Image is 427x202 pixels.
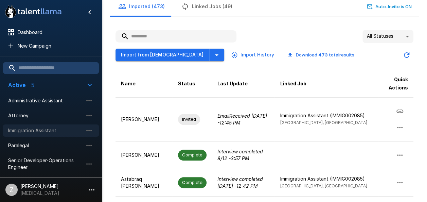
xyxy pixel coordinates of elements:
[274,70,378,98] th: Linked Job
[362,30,413,43] div: All Statuses
[400,48,413,62] button: Updated Today - 9:19 AM
[178,152,207,158] span: Complete
[178,179,207,186] span: Complete
[280,183,367,188] span: [GEOGRAPHIC_DATA], [GEOGRAPHIC_DATA]
[121,176,167,189] p: Astabraq [PERSON_NAME]
[280,120,367,125] span: [GEOGRAPHIC_DATA], [GEOGRAPHIC_DATA]
[282,50,360,60] button: Download 473 totalresults
[212,70,274,98] th: Last Update
[178,116,200,122] span: Invited
[121,152,167,158] p: [PERSON_NAME]
[230,49,277,61] button: Import History
[217,113,267,125] i: Email Received [DATE] - 12:45 PM
[280,112,372,119] p: Immigration Assistant (IMMIG002085)
[121,116,167,123] p: [PERSON_NAME]
[318,52,328,57] b: 473
[366,1,413,12] button: Auto-Invite is ON
[392,107,408,113] span: Copy Interview Link
[217,149,263,161] i: Interview completed 8/12 - 3:57 PM
[173,70,212,98] th: Status
[280,175,372,182] p: Immigration Assistant (IMMIG002085)
[115,70,173,98] th: Name
[378,70,413,98] th: Quick Actions
[115,49,209,61] button: Import from [DEMOGRAPHIC_DATA]
[217,176,263,189] i: Interview completed [DATE] - 12:42 PM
